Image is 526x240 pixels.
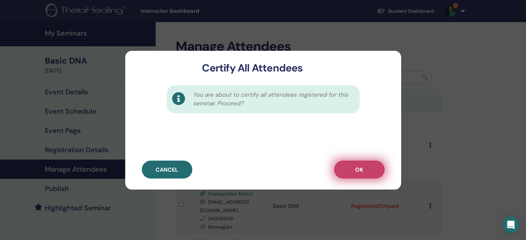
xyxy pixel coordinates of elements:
[502,217,519,233] div: Open Intercom Messenger
[334,161,385,179] button: OK
[136,62,369,74] h3: Certify All Attendees
[355,166,363,173] span: OK
[142,161,192,179] button: Cancel
[193,90,352,108] span: You are about to certify all attendees registered for this seminar. Proceed?
[156,166,178,173] span: Cancel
